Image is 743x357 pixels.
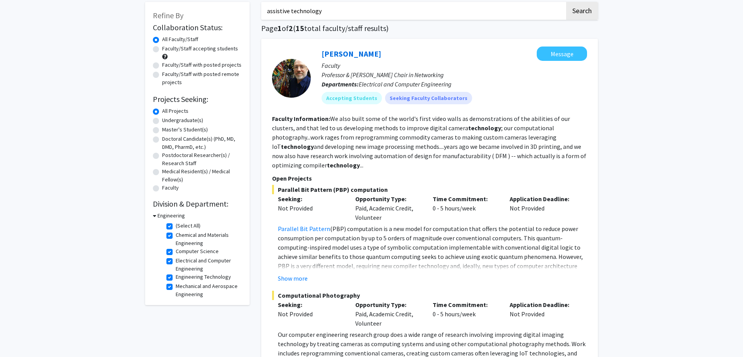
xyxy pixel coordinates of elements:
[162,35,198,43] label: All Faculty/Staff
[278,309,344,319] div: Not Provided
[153,95,242,104] h2: Projects Seeking:
[176,247,219,255] label: Computer Science
[427,300,504,328] div: 0 - 5 hours/week
[433,300,498,309] p: Time Commitment:
[162,45,238,53] label: Faculty/Staff accepting students
[278,224,587,289] p: (PBP) computation is a new model for computation that offers the potential to reduce power consum...
[162,184,179,192] label: Faculty
[153,199,242,209] h2: Division & Department:
[281,143,314,150] b: technology
[278,274,308,283] button: Show more
[566,2,598,20] button: Search
[349,194,427,222] div: Paid, Academic Credit, Volunteer
[277,23,282,33] span: 1
[153,10,183,20] span: Refine By
[272,174,587,183] p: Open Projects
[504,194,581,222] div: Not Provided
[162,167,242,184] label: Medical Resident(s) / Medical Fellow(s)
[162,116,203,124] label: Undergraduate(s)
[176,231,240,247] label: Chemical and Materials Engineering
[6,322,33,351] iframe: Chat
[349,300,427,328] div: Paid, Academic Credit, Volunteer
[261,24,598,33] h1: Page of ( total faculty/staff results)
[162,126,208,134] label: Master's Student(s)
[359,80,452,88] span: Electrical and Computer Engineering
[289,23,293,33] span: 2
[537,47,587,61] button: Message Henry Dietz
[176,282,240,298] label: Mechanical and Aerospace Engineering
[385,92,472,104] mat-chip: Seeking Faculty Collaborators
[468,124,501,132] b: technology
[162,61,241,69] label: Faculty/Staff with posted projects
[272,291,587,300] span: Computational Photography
[433,194,498,204] p: Time Commitment:
[272,115,586,169] fg-read-more: We also built some of the world's first video walls as demonstrations of the abilities of our clu...
[158,212,185,220] h3: Engineering
[176,222,200,230] label: (Select All)
[162,151,242,167] label: Postdoctoral Researcher(s) / Research Staff
[176,273,231,281] label: Engineering Technology
[504,300,581,328] div: Not Provided
[296,23,304,33] span: 15
[153,23,242,32] h2: Collaboration Status:
[322,61,587,70] p: Faculty
[427,194,504,222] div: 0 - 5 hours/week
[355,300,421,309] p: Opportunity Type:
[278,300,344,309] p: Seeking:
[162,70,242,86] label: Faculty/Staff with posted remote projects
[510,194,575,204] p: Application Deadline:
[272,115,330,122] b: Faculty Information:
[322,80,359,88] b: Departments:
[261,2,565,20] input: Search Keywords
[327,161,360,169] b: technology
[278,204,344,213] div: Not Provided
[322,92,382,104] mat-chip: Accepting Students
[510,300,575,309] p: Application Deadline:
[272,185,587,194] span: Parallel Bit Pattern (PBP) computation
[162,107,188,115] label: All Projects
[322,70,587,79] p: Professor & [PERSON_NAME] Chair in Networking
[162,135,242,151] label: Doctoral Candidate(s) (PhD, MD, DMD, PharmD, etc.)
[322,49,381,59] a: [PERSON_NAME]
[278,225,330,233] a: Parallel Bit Pattern
[278,194,344,204] p: Seeking:
[176,257,240,273] label: Electrical and Computer Engineering
[355,194,421,204] p: Opportunity Type:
